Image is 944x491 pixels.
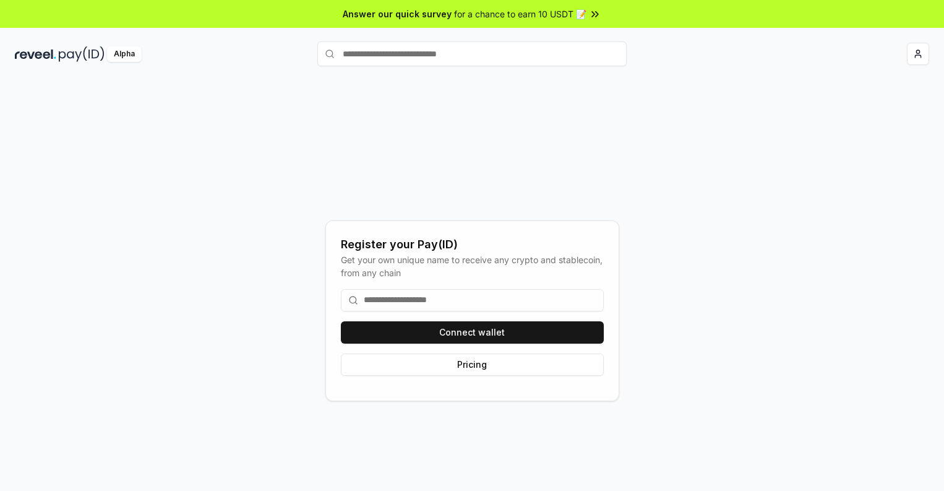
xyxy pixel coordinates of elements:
span: for a chance to earn 10 USDT 📝 [454,7,586,20]
button: Connect wallet [341,321,604,344]
span: Answer our quick survey [343,7,452,20]
img: pay_id [59,46,105,62]
img: reveel_dark [15,46,56,62]
div: Get your own unique name to receive any crypto and stablecoin, from any chain [341,253,604,279]
div: Alpha [107,46,142,62]
button: Pricing [341,354,604,376]
div: Register your Pay(ID) [341,236,604,253]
